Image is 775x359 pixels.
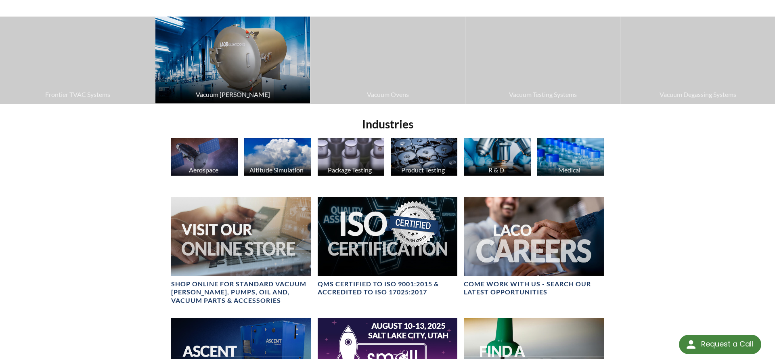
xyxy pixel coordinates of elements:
div: Package Testing [316,166,383,174]
a: R & D Microscope image [464,138,530,178]
a: Vacuum [PERSON_NAME] [155,17,310,103]
img: Hard Drives image [391,138,457,176]
div: Medical [536,166,603,174]
h4: QMS CERTIFIED to ISO 9001:2015 & Accredited to ISO 17025:2017 [318,280,458,297]
div: R & D [463,166,530,174]
img: Vacuum Chamber image [155,17,310,103]
img: Satellite image [171,138,238,176]
a: Vacuum Degassing Systems [620,17,775,103]
span: Frontier TVAC Systems [4,89,151,100]
div: Request a Call [679,335,761,354]
img: Perfume Bottles image [318,138,384,176]
a: Altitude Simulation Altitude Simulation, Clouds [244,138,311,178]
div: Aerospace [170,166,237,174]
a: ISO Certification headerQMS CERTIFIED to ISO 9001:2015 & Accredited to ISO 17025:2017 [318,197,458,297]
span: Vacuum Testing Systems [469,89,616,100]
h4: COME WORK WITH US - SEARCH OUR LATEST OPPORTUNITIES [464,280,604,297]
a: Product Testing Hard Drives image [391,138,457,178]
a: Visit Our Online Store headerSHOP ONLINE FOR STANDARD VACUUM [PERSON_NAME], PUMPS, OIL AND, VACUU... [171,197,311,305]
h4: SHOP ONLINE FOR STANDARD VACUUM [PERSON_NAME], PUMPS, OIL AND, VACUUM PARTS & ACCESSORIES [171,280,311,305]
div: Product Testing [390,166,457,174]
img: Medication Bottles image [537,138,604,176]
a: Medical Medication Bottles image [537,138,604,178]
span: Vacuum [PERSON_NAME] [159,89,306,100]
a: Vacuum Ovens [310,17,465,103]
div: Request a Call [701,335,753,353]
h2: Industries [168,117,607,132]
img: Altitude Simulation, Clouds [244,138,311,176]
a: Vacuum Testing Systems [465,17,620,103]
a: Header for LACO Careers OpportunitiesCOME WORK WITH US - SEARCH OUR LATEST OPPORTUNITIES [464,197,604,297]
a: Aerospace Satellite image [171,138,238,178]
span: Vacuum Degassing Systems [624,89,771,100]
img: Microscope image [464,138,530,176]
div: Altitude Simulation [243,166,310,174]
span: Vacuum Ovens [314,89,461,100]
a: Package Testing Perfume Bottles image [318,138,384,178]
img: round button [685,338,697,351]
